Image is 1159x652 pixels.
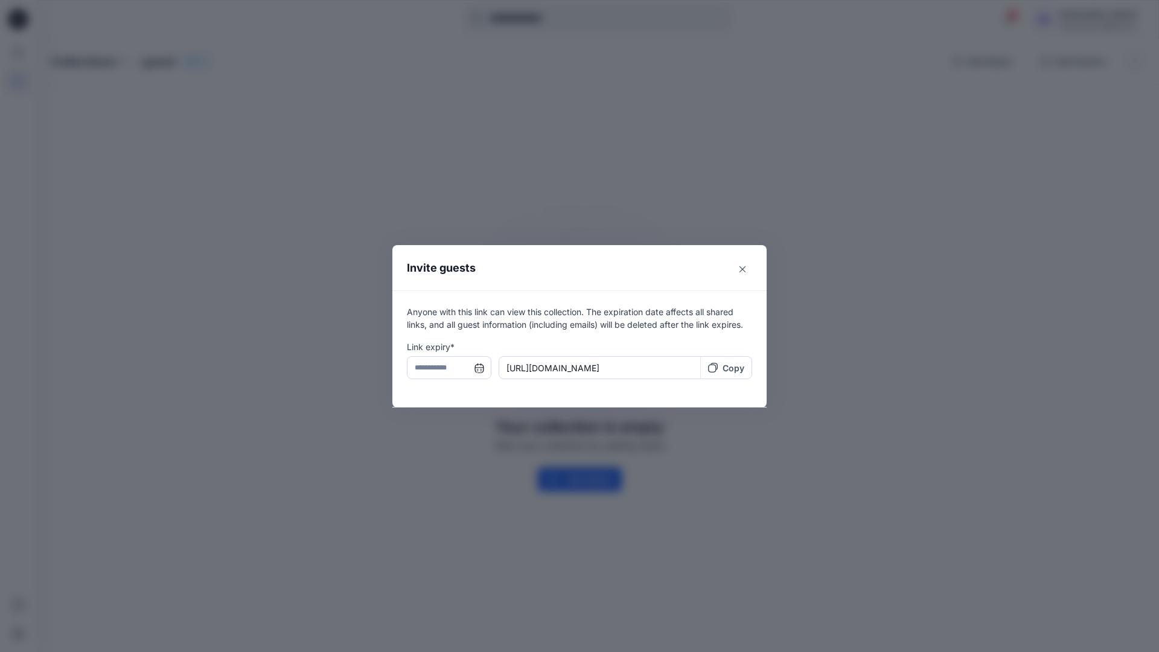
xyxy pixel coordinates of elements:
header: Invite guests [392,245,767,290]
button: Close [733,260,752,279]
p: Copy [723,362,744,374]
p: Link expiry* [407,340,752,353]
p: [URL][DOMAIN_NAME] [506,362,693,374]
p: Anyone with this link can view this collection. The expiration date affects all shared links, and... [407,305,752,331]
